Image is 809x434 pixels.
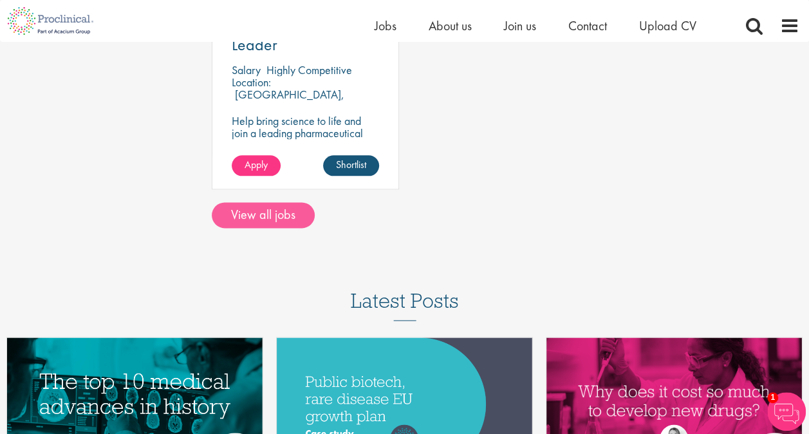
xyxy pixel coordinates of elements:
[504,17,536,34] a: Join us
[232,115,379,176] p: Help bring science to life and join a leading pharmaceutical company to play a key role in delive...
[375,17,396,34] a: Jobs
[429,17,472,34] a: About us
[232,21,379,53] a: Drug Product Project Leader
[232,87,344,114] p: [GEOGRAPHIC_DATA], [GEOGRAPHIC_DATA]
[568,17,607,34] a: Contact
[351,290,459,321] h3: Latest Posts
[639,17,696,34] a: Upload CV
[767,392,778,403] span: 1
[323,155,379,176] a: Shortlist
[212,202,315,228] a: View all jobs
[767,392,806,431] img: Chatbot
[232,155,281,176] a: Apply
[232,62,261,77] span: Salary
[232,75,271,90] span: Location:
[245,158,268,171] span: Apply
[266,62,352,77] p: Highly Competitive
